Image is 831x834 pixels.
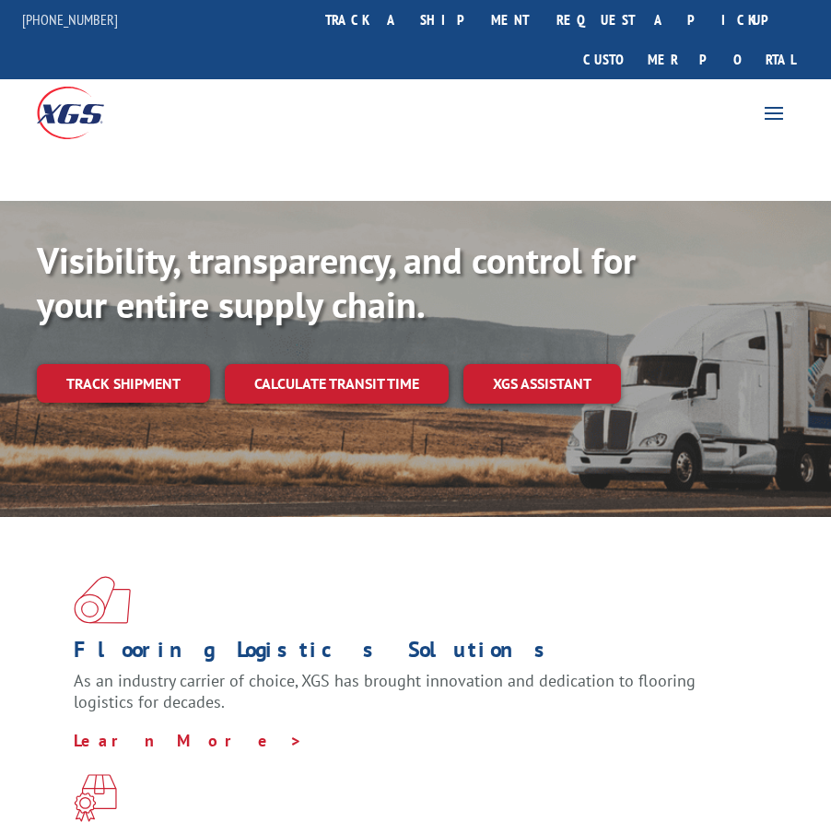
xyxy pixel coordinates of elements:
[569,40,809,79] a: Customer Portal
[37,236,636,328] b: Visibility, transparency, and control for your entire supply chain.
[74,576,131,624] img: xgs-icon-total-supply-chain-intelligence-red
[225,364,449,404] a: Calculate transit time
[74,730,303,751] a: Learn More >
[22,10,118,29] a: [PHONE_NUMBER]
[37,364,210,403] a: Track shipment
[463,364,621,404] a: XGS ASSISTANT
[74,774,117,822] img: xgs-icon-focused-on-flooring-red
[74,639,743,670] h1: Flooring Logistics Solutions
[74,670,696,713] span: As an industry carrier of choice, XGS has brought innovation and dedication to flooring logistics...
